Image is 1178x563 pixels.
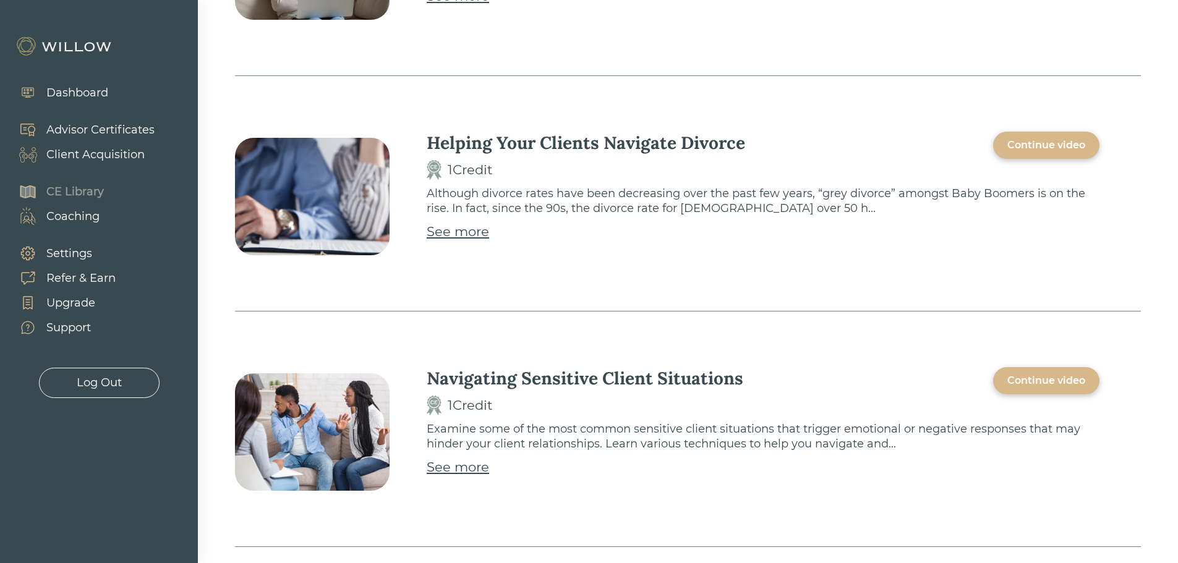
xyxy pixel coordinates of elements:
[448,396,493,415] div: 1 Credit
[77,375,122,391] div: Log Out
[427,457,489,477] a: See more
[15,36,114,56] img: Willow
[46,320,91,336] div: Support
[427,186,1099,216] p: Although divorce rates have been decreasing over the past few years, “grey divorce” amongst Baby ...
[6,266,116,290] a: Refer & Earn
[427,421,1099,451] p: Examine some of the most common sensitive client situations that trigger emotional or negative re...
[1007,373,1085,388] div: Continue video
[6,80,108,105] a: Dashboard
[6,142,155,167] a: Client Acquisition
[46,245,92,262] div: Settings
[448,160,493,180] div: 1 Credit
[6,241,116,266] a: Settings
[46,184,104,200] div: CE Library
[6,290,116,315] a: Upgrade
[427,367,743,389] div: Navigating Sensitive Client Situations
[46,295,95,311] div: Upgrade
[427,222,489,242] a: See more
[46,270,116,287] div: Refer & Earn
[6,117,155,142] a: Advisor Certificates
[1007,138,1085,153] div: Continue video
[46,85,108,101] div: Dashboard
[6,179,104,204] a: CE Library
[427,132,745,154] div: Helping Your Clients Navigate Divorce
[46,146,145,163] div: Client Acquisition
[46,208,100,225] div: Coaching
[6,204,104,229] a: Coaching
[46,122,155,138] div: Advisor Certificates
